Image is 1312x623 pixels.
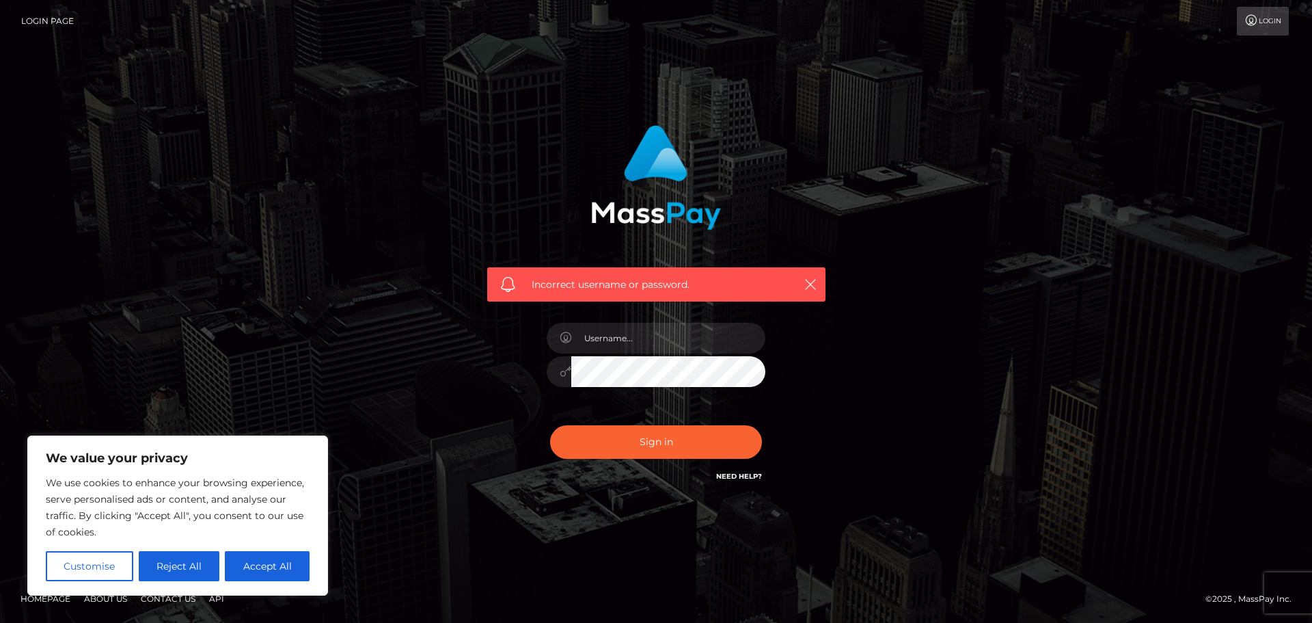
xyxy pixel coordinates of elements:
a: Login Page [21,7,74,36]
div: We value your privacy [27,436,328,596]
button: Sign in [550,425,762,459]
img: MassPay Login [591,125,721,230]
button: Accept All [225,551,310,581]
a: Login [1237,7,1289,36]
input: Username... [571,323,765,354]
p: We use cookies to enhance your browsing experience, serve personalised ads or content, and analys... [46,475,310,540]
button: Reject All [139,551,220,581]
button: Customise [46,551,133,581]
a: Contact Us [135,588,201,609]
a: About Us [79,588,133,609]
a: API [204,588,230,609]
p: We value your privacy [46,450,310,466]
span: Incorrect username or password. [532,278,781,292]
a: Need Help? [716,472,762,481]
a: Homepage [15,588,76,609]
div: © 2025 , MassPay Inc. [1205,592,1302,607]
